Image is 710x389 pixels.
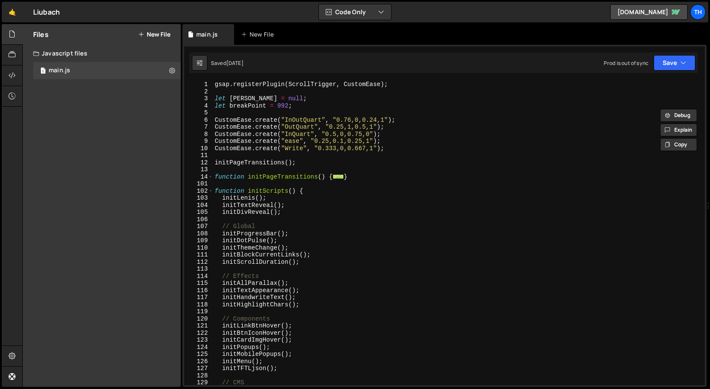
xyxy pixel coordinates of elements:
div: 102 [184,188,213,195]
div: 1 [184,81,213,88]
div: 113 [184,266,213,273]
div: 105 [184,209,213,216]
div: 118 [184,301,213,309]
h2: Files [33,30,49,39]
div: 110 [184,244,213,252]
div: New File [241,30,277,39]
div: main.js [196,30,218,39]
div: 8 [184,131,213,138]
button: Explain [660,123,697,136]
div: 127 [184,365,213,372]
div: 11 [184,152,213,159]
div: Saved [211,59,244,67]
div: 3 [184,95,213,102]
div: 5 [184,109,213,117]
div: 128 [184,372,213,380]
span: 1 [40,68,46,75]
div: 126 [184,358,213,365]
button: Code Only [319,4,391,20]
a: Th [690,4,706,20]
div: 7 [184,123,213,131]
div: 112 [184,259,213,266]
div: 107 [184,223,213,230]
div: 103 [184,194,213,202]
div: 104 [184,202,213,209]
div: 115 [184,280,213,287]
div: 2 [184,88,213,96]
div: 114 [184,273,213,280]
div: 6 [184,117,213,124]
button: New File [138,31,170,38]
div: 129 [184,379,213,386]
div: 9 [184,138,213,145]
div: 117 [184,294,213,301]
div: Javascript files [23,45,181,62]
div: 122 [184,330,213,337]
div: Liubach [33,7,60,17]
div: 116 [184,287,213,294]
div: 14 [184,173,213,181]
div: 108 [184,230,213,238]
div: 123 [184,337,213,344]
div: [DATE] [226,59,244,67]
button: Save [654,55,695,71]
div: 101 [184,180,213,188]
div: 16256/43835.js [33,62,181,79]
div: 12 [184,159,213,167]
span: ... [333,174,344,179]
div: 106 [184,216,213,223]
button: Debug [660,109,697,122]
div: 13 [184,166,213,173]
div: 111 [184,251,213,259]
div: 124 [184,344,213,351]
div: 4 [184,102,213,110]
a: 🤙 [2,2,23,22]
button: Copy [660,138,697,151]
div: 119 [184,308,213,315]
div: Prod is out of sync [604,59,648,67]
div: 10 [184,145,213,152]
a: [DOMAIN_NAME] [610,4,688,20]
div: 121 [184,322,213,330]
div: 120 [184,315,213,323]
div: main.js [49,67,70,74]
div: 109 [184,237,213,244]
div: 125 [184,351,213,358]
